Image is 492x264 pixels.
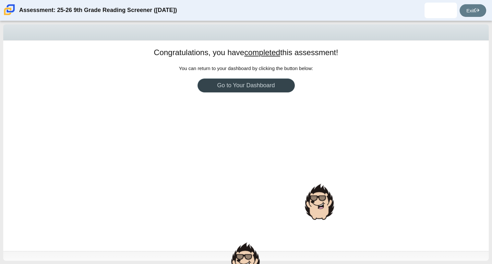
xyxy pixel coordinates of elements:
a: Carmen School of Science & Technology [3,12,16,18]
a: Exit [460,4,486,17]
a: Go to Your Dashboard [198,78,295,92]
div: Assessment: 25-26 9th Grade Reading Screener ([DATE]) [19,3,177,18]
img: amauri.randle.JWTNjT [436,5,446,16]
u: completed [244,48,280,57]
img: Carmen School of Science & Technology [3,3,16,17]
h1: Congratulations, you have this assessment! [154,47,338,58]
span: You can return to your dashboard by clicking the button below: [179,66,313,71]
